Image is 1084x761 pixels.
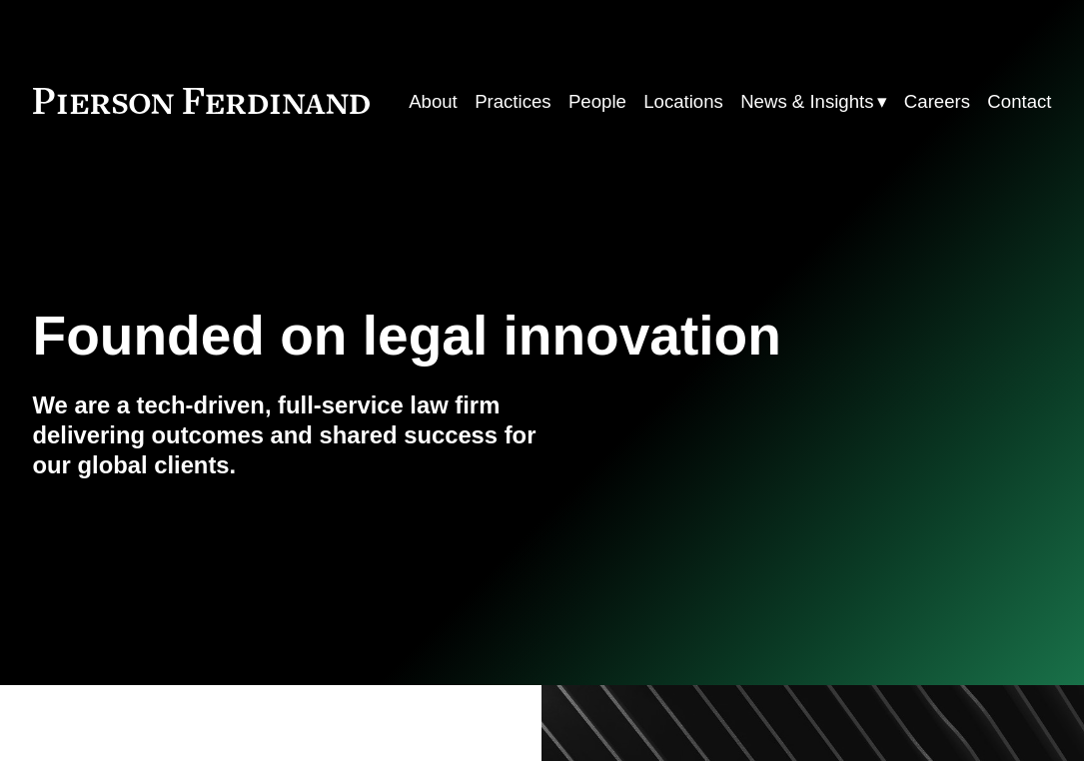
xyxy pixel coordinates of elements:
h1: Founded on legal innovation [33,305,882,368]
a: Careers [904,83,970,120]
a: Practices [475,83,550,120]
span: News & Insights [740,85,873,118]
a: Contact [987,83,1051,120]
a: About [409,83,458,120]
a: folder dropdown [740,83,886,120]
h4: We are a tech-driven, full-service law firm delivering outcomes and shared success for our global... [33,390,542,481]
a: Locations [643,83,723,120]
a: People [568,83,626,120]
